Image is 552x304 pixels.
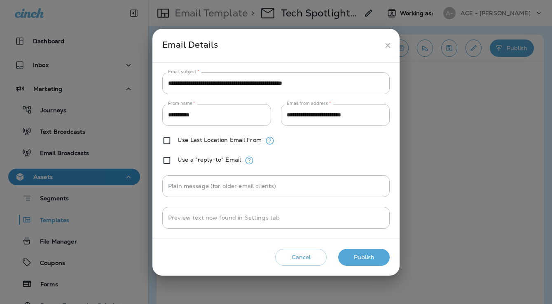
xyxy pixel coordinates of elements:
[178,137,262,143] label: Use Last Location Email From
[287,100,331,107] label: Email from address
[338,249,390,266] button: Publish
[380,38,395,53] button: close
[162,38,380,53] div: Email Details
[168,69,199,75] label: Email subject
[168,100,195,107] label: From name
[275,249,327,266] button: Cancel
[178,156,241,163] label: Use a "reply-to" Email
